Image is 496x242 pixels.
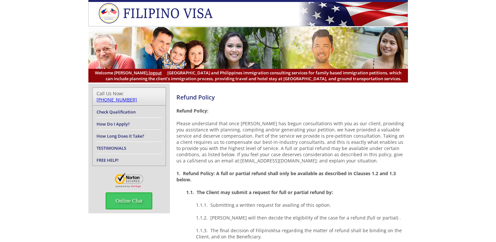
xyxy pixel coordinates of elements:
[176,215,408,221] p: 1.1.2. [PERSON_NAME] will then decide the eligibility of the case for a refund (full or partial) .
[176,120,408,164] p: Please understand that once [PERSON_NAME] has begun consultations with you as our client, providi...
[97,145,126,151] a: TESTIMONIALS
[95,70,401,82] span: [GEOGRAPHIC_DATA] and Philippines immigration consulting services for family based immigration pe...
[186,189,333,195] strong: 1.1. The Client may submit a request for full or partial refund by:
[97,97,137,103] a: [PHONE_NUMBER]
[97,109,136,115] a: Check Qualification
[97,157,119,163] a: FREE HELP!
[176,202,408,208] p: 1.1.1. Submitting a written request for availing of this option.
[149,70,162,76] a: logout
[97,90,162,103] div: Call Us Now:
[106,192,152,209] span: Online Chat
[97,121,130,127] a: How Do I Apply?
[97,133,144,139] a: How Long Does it Take?
[176,93,408,101] h4: Refund Policy
[176,227,408,240] p: 1.1.3. The final decision of FilipinoVisa regarding the matter of refund shall be binding on the ...
[95,70,162,76] span: Welcome [PERSON_NAME],
[176,170,396,183] strong: 1. Refund Policy: A full or partial refund shall only be available as described in Clauses 1.2 an...
[176,108,208,114] strong: Refund Policy:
